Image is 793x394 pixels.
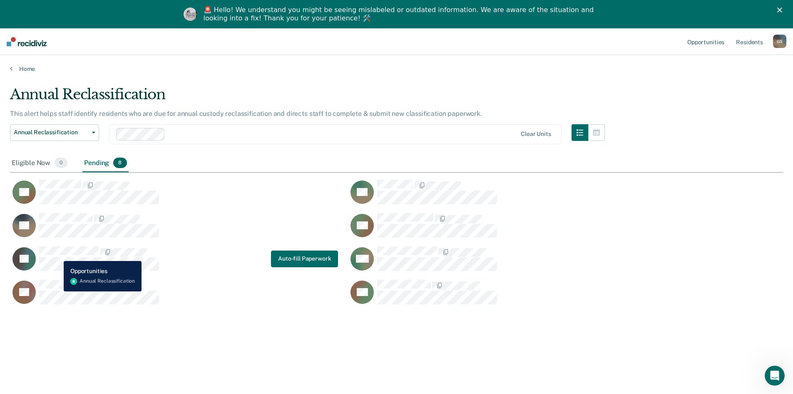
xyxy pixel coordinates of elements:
div: CaseloadOpportunityCell-00498010 [10,179,348,213]
div: Clear units [521,130,551,138]
span: 0 [55,158,67,168]
div: CaseloadOpportunityCell-00471876 [10,213,348,246]
div: CaseloadOpportunityCell-00443618 [10,246,348,279]
a: Residents [734,28,765,55]
iframe: Intercom live chat [765,366,785,386]
span: Annual Reclassification [14,129,89,136]
button: GS [773,35,786,48]
div: CaseloadOpportunityCell-00361639 [348,179,686,213]
span: 8 [113,158,127,168]
div: Pending8 [82,154,128,173]
div: Eligible Now0 [10,154,69,173]
div: CaseloadOpportunityCell-00520975 [348,246,686,279]
a: Navigate to form link [271,251,338,267]
div: CaseloadOpportunityCell-00640478 [348,213,686,246]
button: Annual Reclassification [10,124,99,141]
div: CaseloadOpportunityCell-00666634 [348,279,686,313]
p: This alert helps staff identify residents who are due for annual custody reclassification and dir... [10,110,482,118]
a: Opportunities [686,28,726,55]
button: Auto-fill Paperwork [271,251,338,267]
img: Profile image for Kim [184,8,197,21]
div: Annual Reclassification [10,86,605,110]
div: CaseloadOpportunityCell-00357953 [10,279,348,313]
div: Close [777,8,786,13]
div: 🚨 Hello! We understand you might be seeing mislabeled or outdated information. We are aware of th... [204,6,597,23]
div: G S [773,35,786,48]
img: Recidiviz [7,37,47,46]
a: Home [10,65,783,73]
